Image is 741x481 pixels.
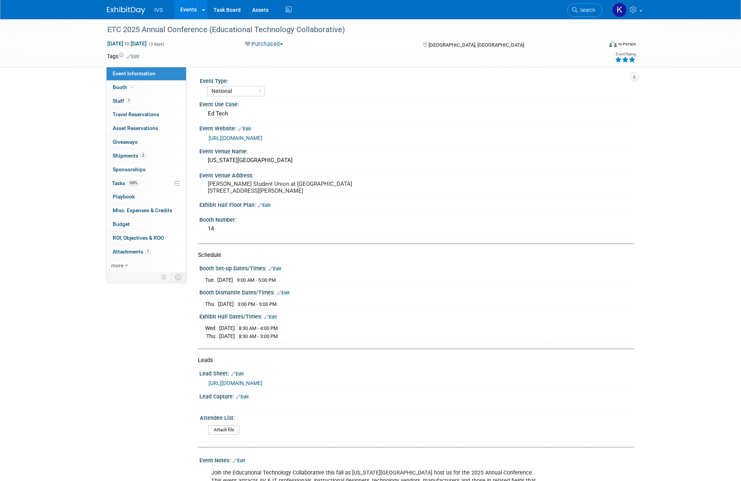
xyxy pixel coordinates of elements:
[269,266,281,271] a: Edit
[199,263,634,273] div: Booth Set-up Dates/Times:
[113,139,138,145] span: Giveaways
[107,94,186,108] a: Staff1
[113,221,130,227] span: Budget
[105,23,591,37] div: ETC 2025 Annual Conference (Educational Technology Collaborative)
[238,126,251,132] a: Edit
[113,70,155,76] span: Event Information
[126,98,132,104] span: 1
[609,41,617,47] img: Format-Inperson.png
[107,67,186,80] a: Event Information
[219,332,235,340] td: [DATE]
[140,153,146,158] span: 2
[113,111,159,117] span: Travel Reservations
[145,249,151,254] span: 1
[615,52,636,56] div: Event Rating
[208,180,372,194] pre: [PERSON_NAME] Student Union at [GEOGRAPHIC_DATA] [STREET_ADDRESS][PERSON_NAME]
[107,135,186,149] a: Giveaways
[205,154,628,166] div: [US_STATE][GEOGRAPHIC_DATA]
[113,98,132,104] span: Staff
[200,75,631,85] div: Event Type:
[209,135,262,141] a: [URL][DOMAIN_NAME]
[242,40,286,48] button: Purchased
[618,41,636,47] div: In-Person
[219,324,235,332] td: [DATE]
[107,245,186,258] a: Attachments1
[199,287,634,297] div: Booth Dismantle Dates/Times:
[113,166,146,172] span: Sponsorships
[258,203,270,208] a: Edit
[199,391,634,401] div: Lead Capture:
[113,84,136,90] span: Booth
[237,277,276,283] span: 9:00 AM - 5:00 PM
[148,42,164,47] span: (3 days)
[205,324,219,332] td: Wed.
[113,125,158,131] span: Asset Reservations
[578,7,595,13] span: Search
[107,231,186,245] a: ROI, Objectives & ROO
[198,251,628,259] div: Schedule
[612,3,627,17] img: Karl Fauerbach
[107,108,186,121] a: Travel Reservations
[127,54,139,59] a: Edit
[209,380,262,386] a: [URL][DOMAIN_NAME]
[157,272,171,282] td: Personalize Event Tab Strip
[239,325,278,331] span: 8:30 AM - 4:00 PM
[231,371,244,377] a: Edit
[205,223,628,235] div: 14
[199,99,634,108] div: Event Use Case:
[239,333,278,339] span: 8:30 AM - 3:00 PM
[199,146,634,155] div: Event Venue Name:
[205,276,217,284] td: Tue.
[107,259,186,272] a: more
[205,108,628,120] div: Ed Tech
[236,394,249,400] a: Edit
[205,300,218,308] td: Thu.
[199,123,634,133] div: Event Website:
[233,458,245,463] a: Edit
[107,190,186,203] a: Playbook
[107,163,186,176] a: Sponsorships
[217,276,233,284] td: [DATE]
[199,311,634,321] div: Exhibit Hall Dates/Times:
[107,204,186,217] a: Misc. Expenses & Credits
[199,199,634,209] div: Exhibit Hall Floor Plan:
[113,193,135,200] span: Playbook
[123,41,131,47] span: to
[107,122,186,135] a: Asset Reservations
[171,272,186,282] td: Toggle Event Tabs
[112,180,139,186] span: Tasks
[107,177,186,190] a: Tasks100%
[107,6,145,14] img: ExhibitDay
[200,412,631,422] div: Attendee List:
[107,81,186,94] a: Booth
[198,356,628,364] div: Leads
[111,262,123,268] span: more
[113,207,172,213] span: Misc. Expenses & Credits
[218,300,234,308] td: [DATE]
[199,170,634,179] div: Event Venue Address:
[131,85,134,89] i: Booth reservation complete
[238,301,277,307] span: 3:00 PM - 5:00 PM
[107,218,186,231] a: Budget
[205,332,219,340] td: Thu.
[113,235,164,241] span: ROI, Objectives & ROO
[107,40,147,47] span: [DATE] [DATE]
[199,214,634,224] div: Booth Number:
[107,52,139,60] td: Tags
[154,7,163,13] span: IVS
[277,290,290,296] a: Edit
[107,149,186,162] a: Shipments2
[264,314,277,320] a: Edit
[113,249,151,255] span: Attachments
[113,153,146,159] span: Shipments
[127,180,139,186] span: 100%
[199,455,634,465] div: Event Notes:
[557,40,636,51] div: Event Format
[199,368,634,378] div: Lead Sheet:
[567,3,602,17] a: Search
[429,42,524,48] span: [GEOGRAPHIC_DATA], [GEOGRAPHIC_DATA]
